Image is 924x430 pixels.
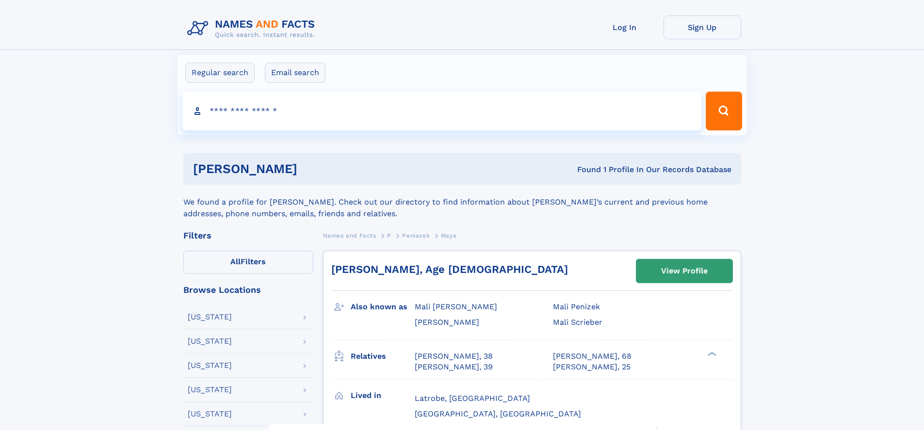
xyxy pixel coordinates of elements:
[323,229,376,241] a: Names and Facts
[636,259,732,283] a: View Profile
[553,351,632,362] a: [PERSON_NAME], 68
[265,63,325,83] label: Email search
[415,302,497,311] span: Mali [PERSON_NAME]
[351,387,415,404] h3: Lived in
[183,185,741,220] div: We found a profile for [PERSON_NAME]. Check out our directory to find information about [PERSON_N...
[351,348,415,365] h3: Relatives
[387,229,391,241] a: P
[586,16,664,39] a: Log In
[553,318,602,327] span: Mali Scrieber
[188,337,232,345] div: [US_STATE]
[351,299,415,315] h3: Also known as
[230,257,241,266] span: All
[331,263,568,275] a: [PERSON_NAME], Age [DEMOGRAPHIC_DATA]
[415,362,493,372] a: [PERSON_NAME], 39
[183,16,323,42] img: Logo Names and Facts
[183,251,313,274] label: Filters
[387,232,391,239] span: P
[188,386,232,394] div: [US_STATE]
[402,229,430,241] a: Peniazek
[188,313,232,321] div: [US_STATE]
[182,92,702,130] input: search input
[402,232,430,239] span: Peniazek
[183,286,313,294] div: Browse Locations
[553,302,600,311] span: Mali Penizek
[415,409,581,418] span: [GEOGRAPHIC_DATA], [GEOGRAPHIC_DATA]
[437,164,731,175] div: Found 1 Profile In Our Records Database
[188,410,232,418] div: [US_STATE]
[185,63,255,83] label: Regular search
[441,232,456,239] span: Maya
[188,362,232,369] div: [US_STATE]
[415,351,493,362] a: [PERSON_NAME], 38
[193,163,438,175] h1: [PERSON_NAME]
[415,394,530,403] span: Latrobe, [GEOGRAPHIC_DATA]
[664,16,741,39] a: Sign Up
[661,260,708,282] div: View Profile
[705,350,717,357] div: ❯
[706,92,742,130] button: Search Button
[183,231,313,240] div: Filters
[553,362,631,372] a: [PERSON_NAME], 25
[415,318,479,327] span: [PERSON_NAME]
